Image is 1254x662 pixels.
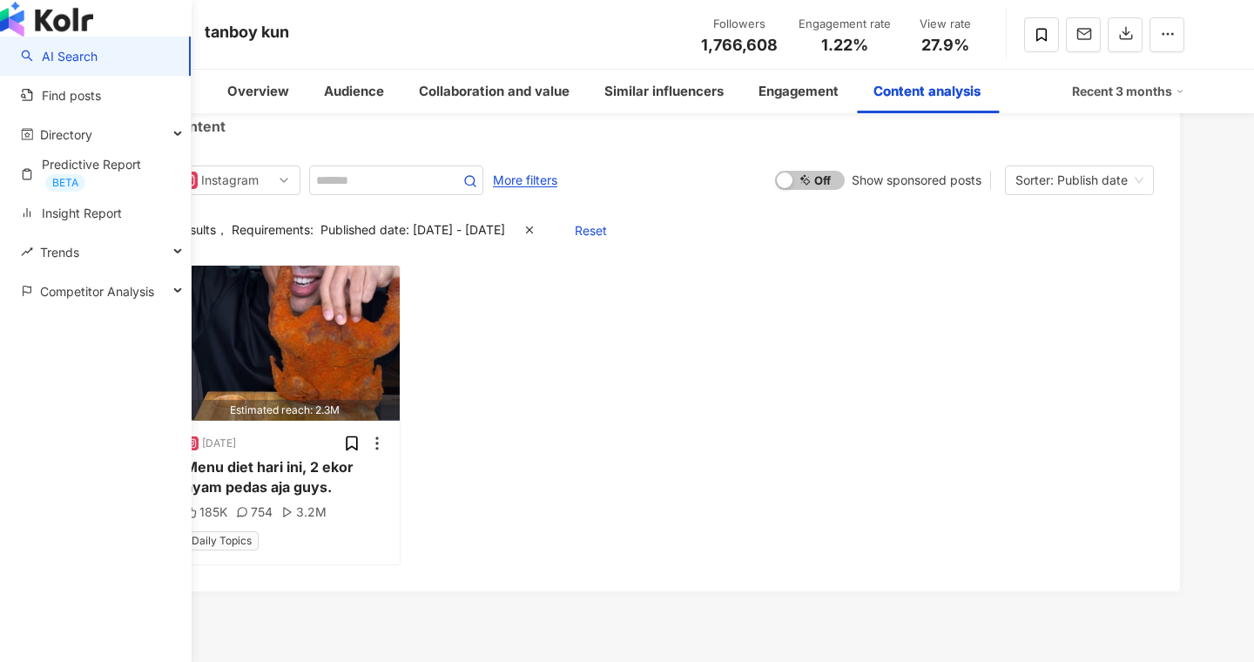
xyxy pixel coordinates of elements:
[185,503,227,521] div: 185K
[171,400,400,422] div: Estimated reach: 2.3M
[21,156,177,192] a: Predictive ReportBETA
[170,117,226,136] div: Content
[1072,78,1184,105] div: Recent 3 months
[21,205,122,222] a: Insight Report
[701,36,778,54] span: 1,766,608
[185,531,259,551] span: Daily Topics
[21,87,101,105] a: Find posts
[604,81,724,102] div: Similar influencers
[171,266,400,421] img: post-image
[324,81,384,102] div: Audience
[170,213,1154,247] div: 1 results ， Requirements:
[575,217,607,245] span: Reset
[205,21,289,43] div: tanboy kun
[171,266,400,421] button: Estimated reach: 2.3M
[40,115,92,154] span: Directory
[21,48,98,65] a: searchAI Search
[236,503,273,521] div: 754
[201,166,258,194] div: Instagram
[40,272,154,311] span: Competitor Analysis
[320,222,505,237] span: Published date: [DATE] - [DATE]
[799,16,891,33] div: Engagement rate
[1015,166,1128,194] div: Sorter: Publish date
[912,16,978,33] div: View rate
[561,216,621,244] button: Reset
[281,503,327,521] div: 3.2M
[185,457,386,496] div: Menu diet hari ini, 2 ekor ayam pedas aja guys.
[419,81,570,102] div: Collaboration and value
[493,166,557,194] span: More filters
[492,165,558,193] button: More filters
[852,173,981,187] div: Show sponsored posts
[758,81,839,102] div: Engagement
[202,436,236,451] div: [DATE]
[821,37,868,54] span: 1.22%
[227,81,289,102] div: Overview
[921,37,969,54] span: 27.9%
[873,81,981,102] div: Content analysis
[40,233,79,272] span: Trends
[21,246,33,258] span: rise
[701,16,778,33] div: Followers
